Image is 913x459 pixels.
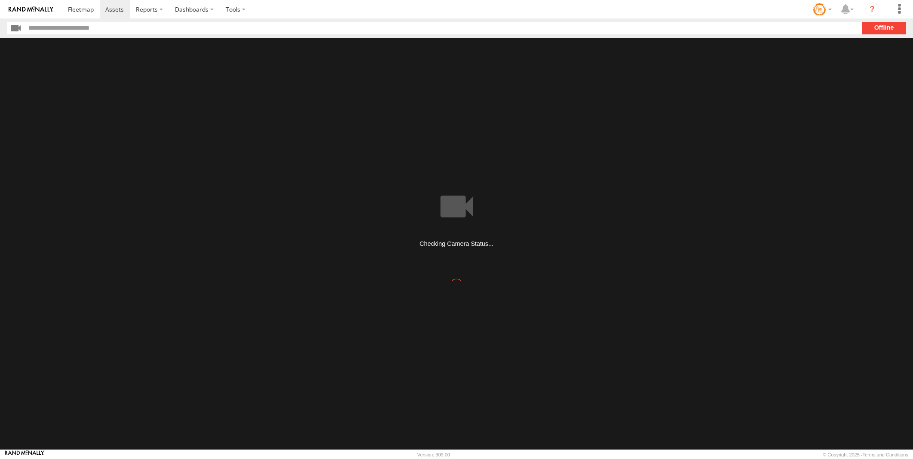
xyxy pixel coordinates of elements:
img: rand-logo.svg [9,6,53,12]
i: ? [865,3,879,16]
a: Visit our Website [5,450,44,459]
div: Version: 309.00 [417,452,450,457]
a: Terms and Conditions [863,452,908,457]
div: Tommy Stauffer [810,3,835,16]
div: © Copyright 2025 - [823,452,908,457]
